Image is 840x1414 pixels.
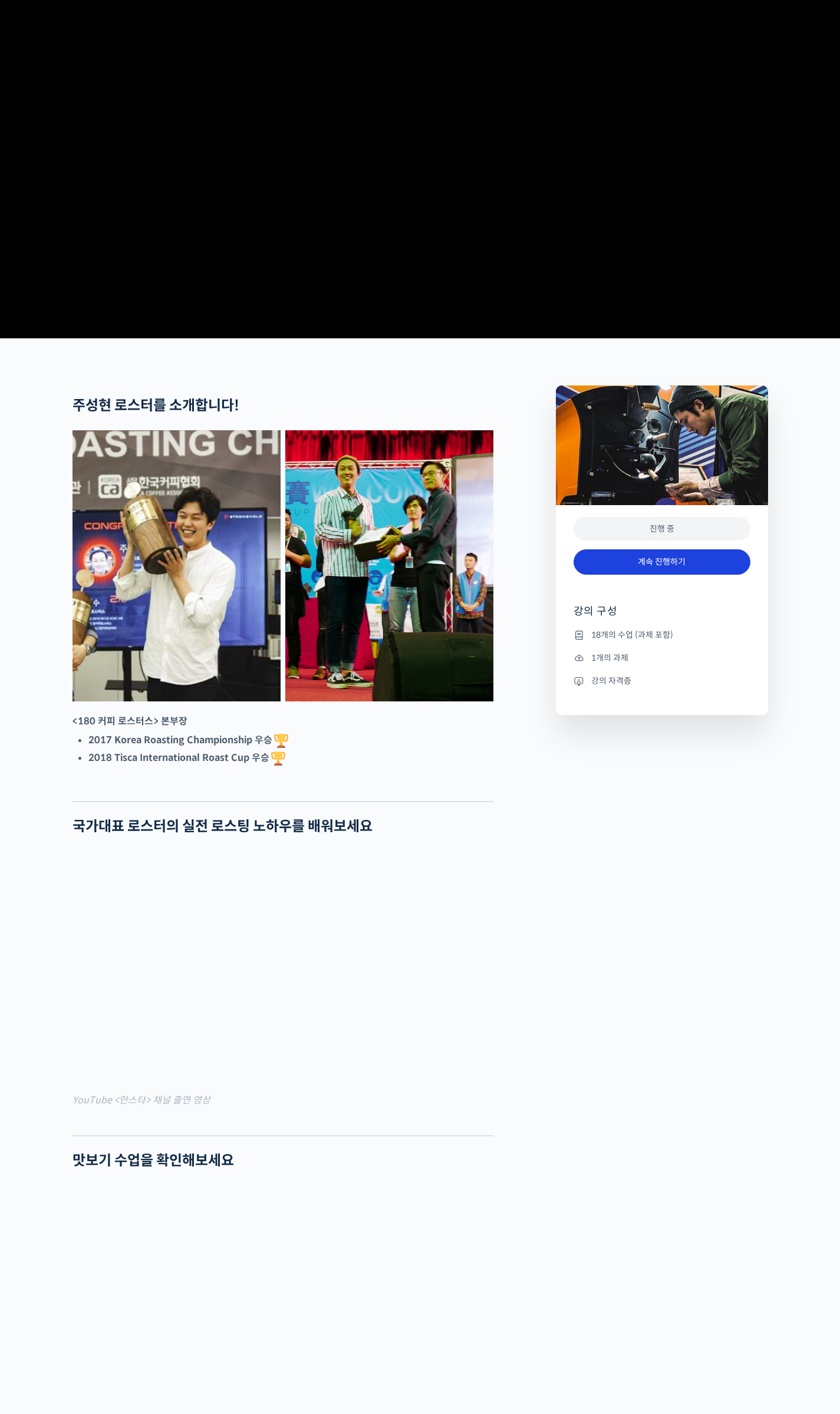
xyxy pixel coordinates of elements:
a: 계속 진행하기 [574,549,750,575]
strong: 국가대표 로스터의 실전 로스팅 노하우를 배워보세요 [73,818,373,835]
a: 홈 [4,374,78,403]
li: 1개의 과제 [574,651,750,665]
strong: 주성현 로스터를 소개합니다! [73,397,239,414]
a: 설정 [152,374,226,403]
strong: 2018 Tisca International Roast Cup 우승 [88,752,287,764]
a: 대화 [78,374,152,403]
h4: 강의 구성 [574,604,750,628]
li: 18개의 수업 (과제 포함) [574,628,750,642]
img: 🏆 [271,752,285,766]
iframe: 국가대표 로스터가 로스팅할 때 “이것”을 가장 중요하게 보는 이유 (주성현 로스터) [73,851,493,1087]
span: 홈 [37,391,44,401]
strong: <180 커피 로스터스> 본부장 [73,715,187,727]
img: 🏆 [274,734,288,748]
span: 설정 [182,391,196,401]
div: 진행 중 [574,517,750,541]
li: 강의 자격증 [574,674,750,688]
strong: 맛보기 수업을 확인해보세요 [73,1152,234,1169]
mark: YouTube <안스타> 채널 출연 영상 [73,1094,210,1106]
span: 대화 [108,392,122,401]
strong: 2017 Korea Roasting Championship 우승 [88,734,290,746]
